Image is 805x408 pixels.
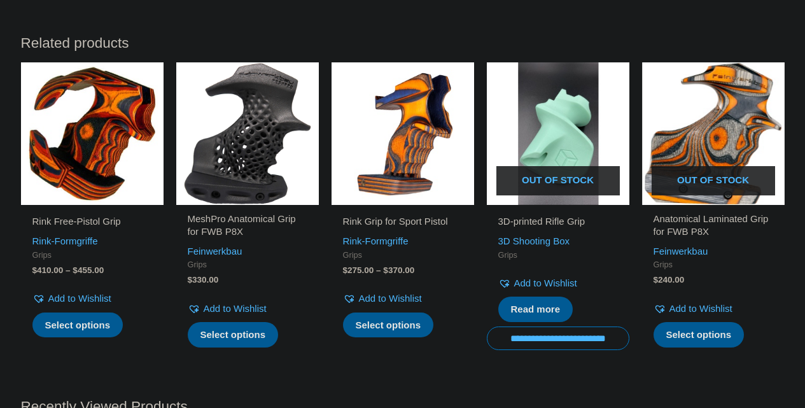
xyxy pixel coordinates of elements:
[383,265,414,275] bdi: 370.00
[21,62,164,205] img: Rink Free-Pistol Grip
[32,290,111,307] a: Add to Wishlist
[176,62,319,205] img: MeshPro Anatomical Grip for FWB P8X
[188,213,307,243] a: MeshPro Anatomical Grip for FWB P8X
[642,62,785,205] img: Anatomical Laminated Grip for FWB P8X
[188,260,307,271] span: Grips
[32,265,64,275] bdi: 410.00
[654,246,708,257] a: Feinwerkbau
[514,278,577,288] span: Add to Wishlist
[487,62,629,205] a: Out of stock
[343,250,463,261] span: Grips
[498,215,618,228] h2: 3D-printed Rifle Grip
[654,322,745,348] a: Select options for “Anatomical Laminated Grip for FWB P8X”
[332,62,474,205] img: Rink Grip for Sport Pistol
[652,166,775,195] span: Out of stock
[188,300,267,318] a: Add to Wishlist
[498,274,577,292] a: Add to Wishlist
[669,303,732,314] span: Add to Wishlist
[654,275,659,285] span: $
[188,246,242,257] a: Feinwerkbau
[654,260,773,271] span: Grips
[48,293,111,304] span: Add to Wishlist
[496,166,620,195] span: Out of stock
[343,236,409,246] a: Rink-Formgriffe
[498,215,618,232] a: 3D-printed Rifle Grip
[343,215,463,232] a: Rink Grip for Sport Pistol
[654,275,685,285] bdi: 240.00
[487,62,629,205] img: 3D-printed Rifle Grip
[654,213,773,237] h2: Anatomical Laminated Grip for FWB P8X
[498,297,573,322] a: Read more about “3D-printed Rifle Grip”
[498,236,570,246] a: 3D Shooting Box
[343,215,463,228] h2: Rink Grip for Sport Pistol
[66,265,71,275] span: –
[188,275,219,285] bdi: 330.00
[73,265,78,275] span: $
[376,265,381,275] span: –
[498,250,618,261] span: Grips
[188,322,279,348] a: Select options for “MeshPro Anatomical Grip for FWB P8X”
[188,213,307,237] h2: MeshPro Anatomical Grip for FWB P8X
[32,215,152,232] a: Rink Free-Pistol Grip
[359,293,422,304] span: Add to Wishlist
[383,265,388,275] span: $
[642,62,785,205] a: Out of stock
[343,265,374,275] bdi: 275.00
[32,313,123,338] a: Select options for “Rink Free-Pistol Grip”
[654,213,773,243] a: Anatomical Laminated Grip for FWB P8X
[32,250,152,261] span: Grips
[32,215,152,228] h2: Rink Free-Pistol Grip
[204,303,267,314] span: Add to Wishlist
[343,290,422,307] a: Add to Wishlist
[654,300,732,318] a: Add to Wishlist
[188,275,193,285] span: $
[343,313,434,338] a: Select options for “Rink Grip for Sport Pistol”
[32,236,98,246] a: Rink-Formgriffe
[343,265,348,275] span: $
[21,34,785,52] h2: Related products
[73,265,104,275] bdi: 455.00
[32,265,38,275] span: $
